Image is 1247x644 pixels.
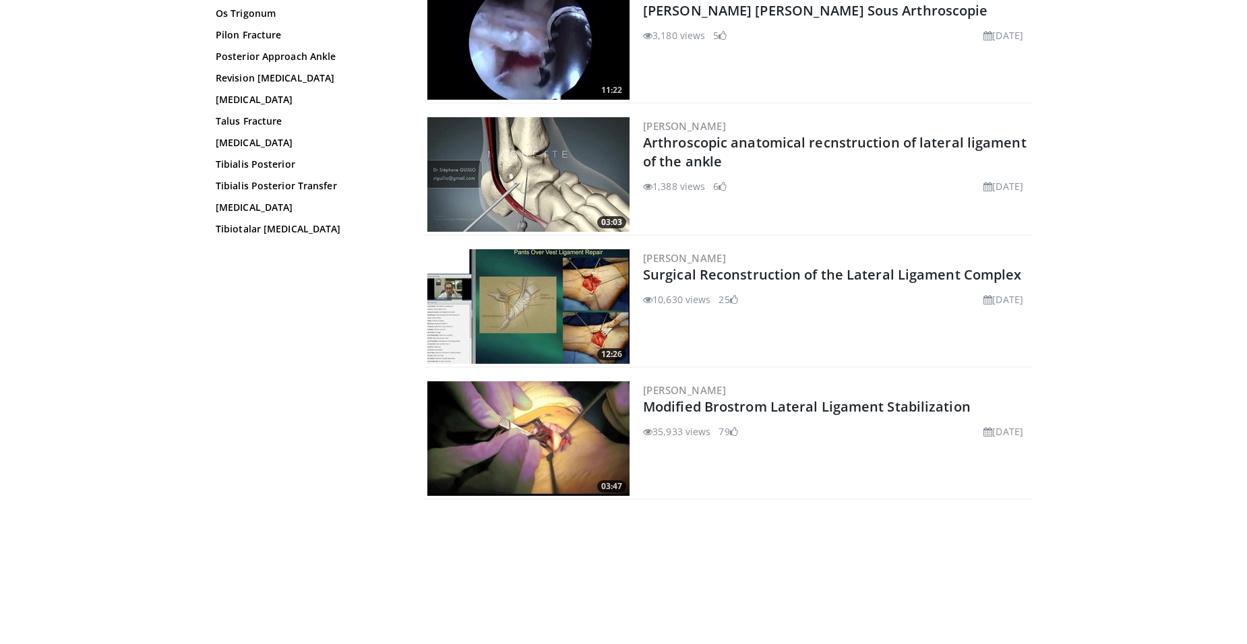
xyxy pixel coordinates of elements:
a: Posterior Approach Ankle [216,50,398,63]
a: Os Trigonum [216,7,398,20]
a: [PERSON_NAME] [PERSON_NAME] Sous Arthroscopie [643,1,988,20]
a: Arthroscopic anatomical recnstruction of lateral ligament of the ankle [643,133,1027,170]
span: 11:22 [597,84,626,96]
li: 79 [719,424,737,439]
li: 5 [713,28,727,42]
a: Pilon Fracture [216,28,398,42]
a: Tibiotalar [MEDICAL_DATA] [216,222,398,236]
a: [MEDICAL_DATA] [216,136,398,150]
li: 6 [713,179,727,193]
li: 25 [719,292,737,307]
img: FZUcRHgrY5h1eNdH4xMDoxOjByO_JhYE_1.300x170_q85_crop-smart_upscale.jpg [427,249,630,364]
a: [MEDICAL_DATA] [216,201,398,214]
li: 10,630 views [643,292,710,307]
li: [DATE] [983,28,1023,42]
li: [DATE] [983,424,1023,439]
a: Tibialis Posterior Transfer [216,179,398,193]
li: 1,388 views [643,179,705,193]
span: 03:47 [597,480,626,492]
a: Surgical Reconstruction of the Lateral Ligament Complex [643,265,1022,284]
a: [PERSON_NAME] [643,383,726,397]
li: [DATE] [983,179,1023,193]
a: Revision [MEDICAL_DATA] [216,71,398,85]
li: [DATE] [983,292,1023,307]
a: Modified Brostrom Lateral Ligament Stabilization [643,397,971,416]
a: 03:03 [427,117,630,232]
img: Picture_9_13_2.png.300x170_q85_crop-smart_upscale.jpg [427,381,630,496]
a: Talus Fracture [216,115,398,128]
span: 12:26 [597,348,626,360]
span: 03:03 [597,216,626,228]
li: 35,933 views [643,424,710,439]
a: [PERSON_NAME] [643,251,726,265]
a: 12:26 [427,249,630,364]
a: Tibialis Posterior [216,158,398,171]
a: [PERSON_NAME] [643,119,726,133]
li: 3,180 views [643,28,705,42]
img: 8c01a1bf-4e9f-474e-af78-b2a7da9dd62a.300x170_q85_crop-smart_upscale.jpg [427,117,630,232]
a: [MEDICAL_DATA] [216,93,398,106]
a: 03:47 [427,381,630,496]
